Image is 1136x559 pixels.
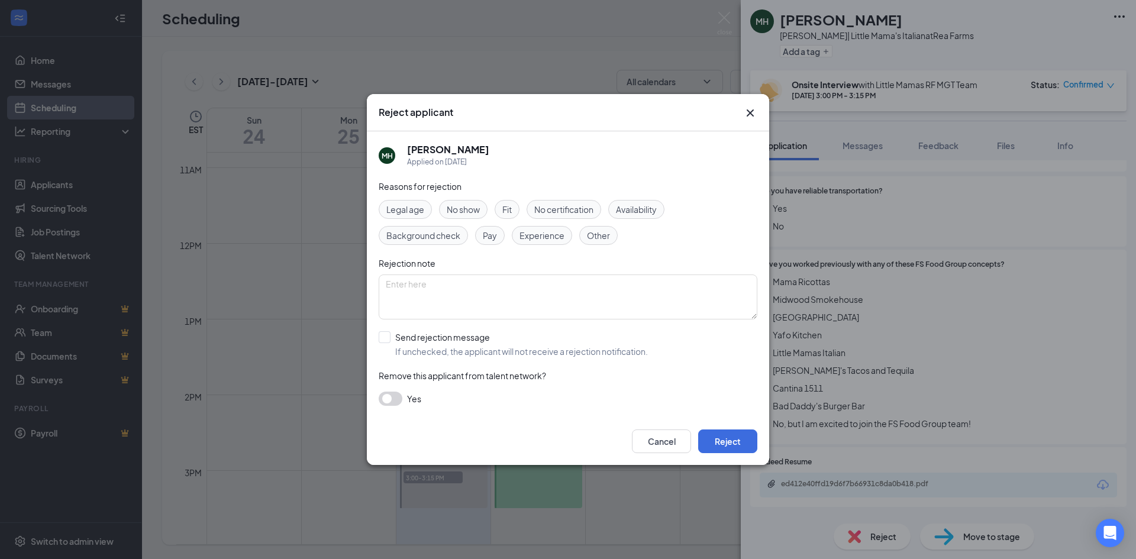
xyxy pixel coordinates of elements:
span: Pay [483,229,497,242]
span: Remove this applicant from talent network? [379,370,546,381]
span: Yes [407,392,421,406]
span: No certification [534,203,593,216]
span: Fit [502,203,512,216]
span: Rejection note [379,258,435,269]
div: Applied on [DATE] [407,156,489,168]
span: Availability [616,203,657,216]
span: No show [447,203,480,216]
span: Other [587,229,610,242]
span: Legal age [386,203,424,216]
button: Cancel [632,429,691,453]
span: Experience [519,229,564,242]
svg: Cross [743,106,757,120]
span: Background check [386,229,460,242]
button: Reject [698,429,757,453]
h3: Reject applicant [379,106,453,119]
div: Open Intercom Messenger [1096,519,1124,547]
button: Close [743,106,757,120]
span: Reasons for rejection [379,181,461,192]
h5: [PERSON_NAME] [407,143,489,156]
div: MH [382,151,393,161]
